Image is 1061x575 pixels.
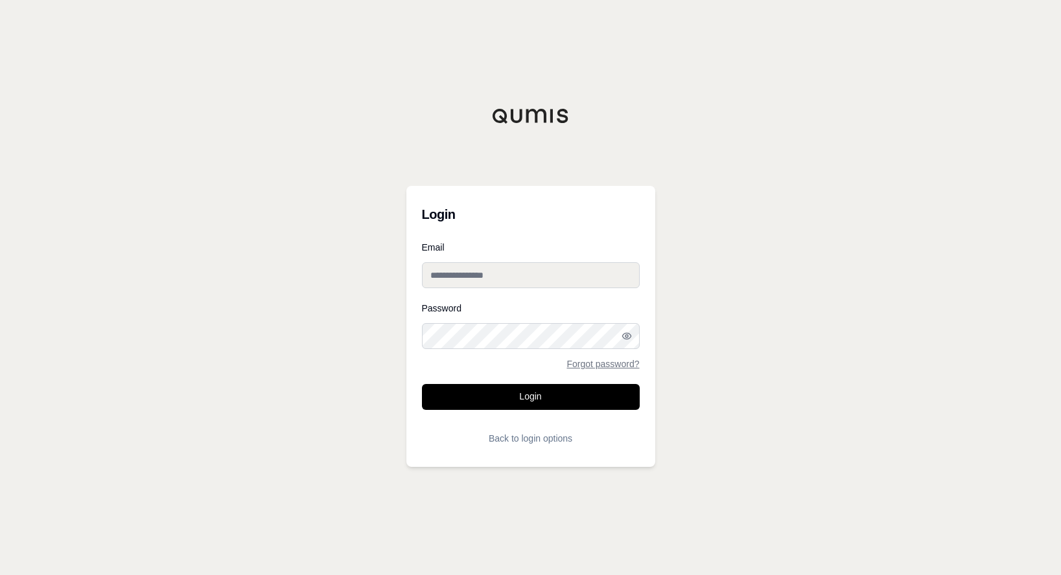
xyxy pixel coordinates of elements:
[422,201,640,227] h3: Login
[422,384,640,410] button: Login
[422,243,640,252] label: Email
[422,304,640,313] label: Password
[492,108,570,124] img: Qumis
[566,359,639,368] a: Forgot password?
[422,425,640,451] button: Back to login options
